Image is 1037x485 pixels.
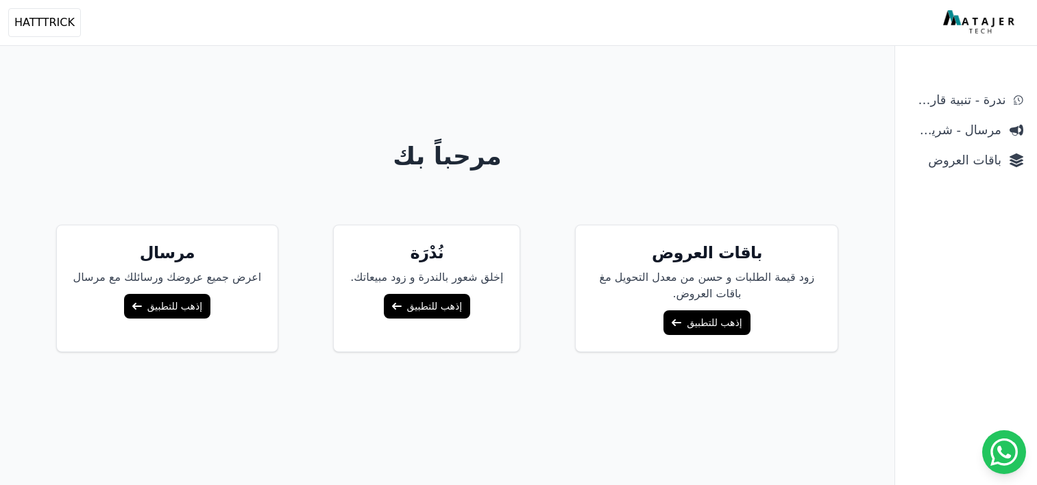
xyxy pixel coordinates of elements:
span: باقات العروض [909,151,1001,170]
span: ندرة - تنبية قارب علي النفاذ [909,90,1005,110]
a: إذهب للتطبيق [384,294,470,319]
span: HATTTRICK [14,14,75,31]
a: إذهب للتطبيق [663,310,750,335]
p: إخلق شعور بالندرة و زود مبيعاتك. [350,269,503,286]
a: إذهب للتطبيق [124,294,210,319]
p: اعرض جميع عروضك ورسائلك مع مرسال [73,269,262,286]
h5: نُدْرَة [350,242,503,264]
h5: باقات العروض [592,242,821,264]
img: MatajerTech Logo [943,10,1018,35]
button: HATTTRICK [8,8,81,37]
h5: مرسال [73,242,262,264]
span: مرسال - شريط دعاية [909,121,1001,140]
h1: مرحباً بك [9,142,886,170]
p: زود قيمة الطلبات و حسن من معدل التحويل مغ باقات العروض. [592,269,821,302]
